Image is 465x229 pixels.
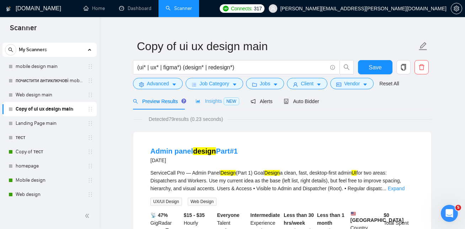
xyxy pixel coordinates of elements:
b: [GEOGRAPHIC_DATA] [351,211,404,223]
span: Scanner [4,23,42,38]
span: holder [87,78,93,84]
span: Job Category [199,80,229,87]
a: Landing Page main [16,116,83,131]
span: Vendor [344,80,360,87]
button: userClientcaret-down [287,78,327,89]
img: 🇺🇸 [351,211,356,216]
b: Intermediate [250,212,280,218]
span: idcard [336,82,341,87]
mark: design [193,147,216,155]
span: Detected 79 results (0.23 seconds) [144,115,228,123]
button: search [5,44,16,55]
b: $ 0 [384,212,389,218]
span: delete [415,64,428,70]
button: settingAdvancedcaret-down [133,78,183,89]
a: Reset All [379,80,399,87]
span: caret-down [273,82,278,87]
b: $15 - $35 [184,212,205,218]
span: setting [139,82,144,87]
a: Copy of ui ux design main [16,102,83,116]
span: caret-down [232,82,237,87]
span: caret-down [363,82,368,87]
span: search [5,47,16,52]
button: search [340,60,354,74]
button: Save [358,60,392,74]
mark: UI [352,170,357,176]
span: 317 [254,5,262,12]
button: barsJob Categorycaret-down [186,78,243,89]
a: Web design [16,187,83,202]
span: notification [251,99,256,104]
span: Connects: [231,5,252,12]
span: holder [87,106,93,112]
span: caret-down [172,82,177,87]
a: ui ux design Шаблон [16,202,83,216]
span: holder [87,177,93,183]
span: folder [252,82,257,87]
a: Mobile design [16,173,83,187]
a: mobile design main [16,59,83,74]
span: search [340,64,353,70]
span: Insights [196,98,239,104]
a: setting [451,6,462,11]
span: edit [418,42,428,51]
span: Auto Bidder [284,98,319,104]
iframe: Intercom live chat [441,205,458,222]
span: My Scanners [19,43,47,57]
a: homeHome [84,5,105,11]
a: dashboardDashboard [119,5,151,11]
span: NEW [224,97,239,105]
span: double-left [85,212,92,219]
span: user [271,6,276,11]
div: Tooltip anchor [181,98,187,104]
span: Preview Results [133,98,184,104]
button: setting [451,3,462,14]
span: holder [87,192,93,197]
img: upwork-logo.png [223,6,229,11]
a: homepage [16,159,83,173]
input: Scanner name... [137,37,417,55]
a: Web design main [16,88,83,102]
a: тест [16,131,83,145]
span: Save [369,63,381,72]
div: [DATE] [150,156,238,165]
button: copy [396,60,411,74]
b: 📡 47% [150,212,168,218]
span: robot [284,99,289,104]
a: Expand [388,186,405,191]
button: folderJobscaret-down [246,78,284,89]
span: area-chart [196,98,201,103]
span: holder [87,163,93,169]
b: Less than 30 hrs/week [284,212,314,226]
span: Alerts [251,98,273,104]
span: bars [192,82,197,87]
button: delete [415,60,429,74]
span: holder [87,64,93,69]
b: Less than 1 month [317,212,344,226]
span: search [133,99,138,104]
span: holder [87,121,93,126]
span: Web Design [188,198,217,206]
span: Advanced [147,80,169,87]
a: Admin paneldesignPart#1 [150,147,238,155]
a: почистити антиключові mobile design main [16,74,83,88]
span: UX/UI Design [150,198,182,206]
span: 5 [455,205,461,211]
span: user [293,82,298,87]
b: Everyone [217,212,240,218]
button: idcardVendorcaret-down [330,78,374,89]
span: holder [87,149,93,155]
span: info-circle [330,65,335,70]
span: ... [382,186,386,191]
span: Client [301,80,314,87]
div: ServiceCall Pro — Admin Panel (Part 1) Goal a clean, fast, desktop-first admin for two areas: Dis... [150,169,414,192]
input: Search Freelance Jobs... [137,63,327,72]
span: copy [397,64,410,70]
a: searchScanner [166,5,192,11]
mark: Design [264,170,280,176]
img: logo [6,3,11,15]
span: Jobs [260,80,271,87]
span: caret-down [316,82,321,87]
a: Copy of тест [16,145,83,159]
